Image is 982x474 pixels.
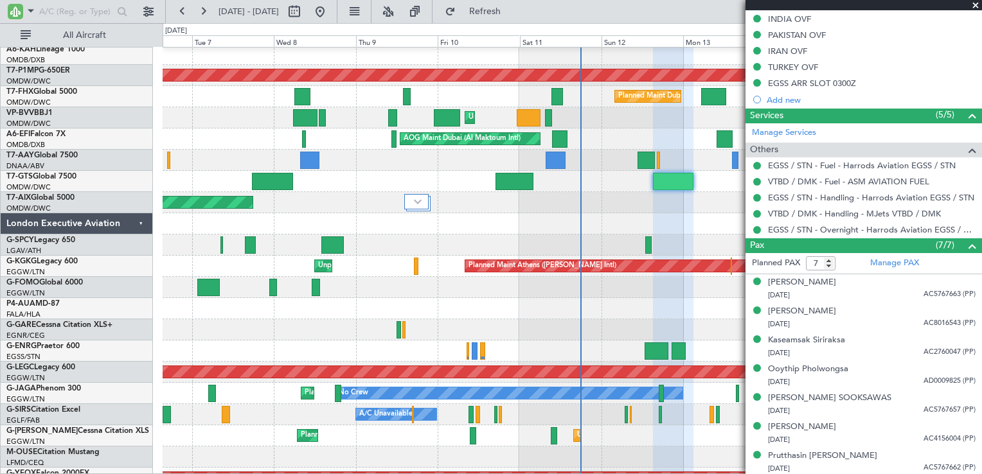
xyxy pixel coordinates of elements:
div: IRAN OVF [768,46,807,57]
span: AC4156004 (PP) [924,434,976,444]
div: Thu 9 [356,35,438,47]
a: EGLF/FAB [6,416,40,425]
span: P4-AUA [6,300,35,308]
span: AC5767657 (PP) [924,405,976,416]
a: EGSS / STN - Handling - Harrods Aviation EGSS / STN [768,192,974,203]
button: Refresh [439,1,516,22]
a: G-FOMOGlobal 6000 [6,279,83,286]
span: G-JAGA [6,385,36,392]
div: Tue 7 [192,35,274,47]
a: OMDW/DWC [6,119,51,128]
div: Planned Maint Dubai (Al Maktoum Intl) [618,87,745,106]
a: DNAA/ABV [6,161,44,171]
div: [PERSON_NAME] [768,421,836,434]
a: G-[PERSON_NAME]Cessna Citation XLS [6,427,149,435]
span: [DATE] [768,319,790,329]
div: PAKISTAN OVF [768,30,826,40]
span: M-OUSE [6,448,37,456]
div: EGSS ARR SLOT 0300Z [768,78,856,89]
a: Manage PAX [870,257,919,270]
a: OMDW/DWC [6,98,51,107]
a: T7-P1MPG-650ER [6,67,70,75]
a: T7-FHXGlobal 5000 [6,88,77,96]
span: G-GARE [6,321,36,329]
a: EGNR/CEG [6,331,45,340]
a: LFMD/CEQ [6,458,44,468]
label: Planned PAX [752,257,800,270]
span: AC5767662 (PP) [924,462,976,473]
a: FALA/HLA [6,310,40,319]
a: VTBD / DMK - Fuel - ASM AVIATION FUEL [768,176,929,187]
a: T7-AIXGlobal 5000 [6,194,75,202]
div: [PERSON_NAME] [768,305,836,318]
a: OMDW/DWC [6,76,51,86]
span: G-FOMO [6,279,39,286]
span: [DATE] - [DATE] [219,6,279,17]
span: (7/7) [936,238,954,252]
div: Kaseamsak Siriraksa [768,334,845,347]
span: T7-AIX [6,194,31,202]
span: G-LEGC [6,364,34,371]
span: AD0009825 (PP) [924,376,976,387]
span: [DATE] [768,290,790,300]
span: [DATE] [768,348,790,358]
span: G-KGKG [6,258,37,265]
a: EGGW/LTN [6,373,45,383]
span: AC5767663 (PP) [924,289,976,300]
div: Ooythip Pholwongsa [768,363,848,376]
div: [PERSON_NAME] SOOKSAWAS [768,392,891,405]
div: Planned Maint [GEOGRAPHIC_DATA] ([GEOGRAPHIC_DATA]) [301,426,503,445]
div: Prutthasin [PERSON_NAME] [768,450,877,462]
div: Planned Maint [GEOGRAPHIC_DATA] ([GEOGRAPHIC_DATA]) [305,383,507,403]
span: T7-GTS [6,173,33,180]
div: [DATE] [165,26,187,37]
input: A/C (Reg. or Type) [39,2,113,21]
span: Pax [750,238,764,253]
span: Services [750,109,783,123]
a: G-ENRGPraetor 600 [6,342,80,350]
span: G-[PERSON_NAME] [6,427,78,435]
a: T7-AAYGlobal 7500 [6,152,78,159]
a: EGGW/LTN [6,394,45,404]
a: T7-GTSGlobal 7500 [6,173,76,180]
a: OMDB/DXB [6,55,45,65]
span: AC2760047 (PP) [924,347,976,358]
div: AOG Maint Dubai (Al Maktoum Intl) [404,129,521,148]
span: A6-EFI [6,130,30,138]
div: Wed 8 [274,35,355,47]
span: VP-BVV [6,109,34,117]
span: [DATE] [768,435,790,444]
span: Others [750,143,778,157]
div: Sat 11 [520,35,602,47]
div: Unplanned Maint [GEOGRAPHIC_DATA] (Ataturk) [318,256,480,276]
a: OMDB/DXB [6,140,45,150]
a: OMDW/DWC [6,204,51,213]
span: T7-FHX [6,88,33,96]
div: INDIA OVF [768,13,811,24]
span: G-ENRG [6,342,37,350]
div: [PERSON_NAME] [768,276,836,289]
span: T7-AAY [6,152,34,159]
a: G-SPCYLegacy 650 [6,236,75,244]
a: G-KGKGLegacy 600 [6,258,78,265]
span: T7-P1MP [6,67,39,75]
div: Planned Maint Athens ([PERSON_NAME] Intl) [469,256,616,276]
span: Refresh [458,7,512,16]
a: P4-AUAMD-87 [6,300,60,308]
span: [DATE] [768,406,790,416]
a: LGAV/ATH [6,246,41,256]
span: [DATE] [768,464,790,473]
a: G-JAGAPhenom 300 [6,385,81,392]
a: A6-KAHLineage 1000 [6,46,85,53]
a: G-LEGCLegacy 600 [6,364,75,371]
a: G-GARECessna Citation XLS+ [6,321,112,329]
a: EGSS/STN [6,352,40,362]
div: A/C Unavailable [359,405,413,424]
div: Sun 12 [602,35,683,47]
div: TURKEY OVF [768,62,818,73]
a: M-OUSECitation Mustang [6,448,100,456]
div: Unplanned Maint [GEOGRAPHIC_DATA] (Al Maktoum Intl) [469,108,659,127]
a: EGGW/LTN [6,267,45,277]
div: Mon 13 [683,35,765,47]
img: arrow-gray.svg [414,199,422,204]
